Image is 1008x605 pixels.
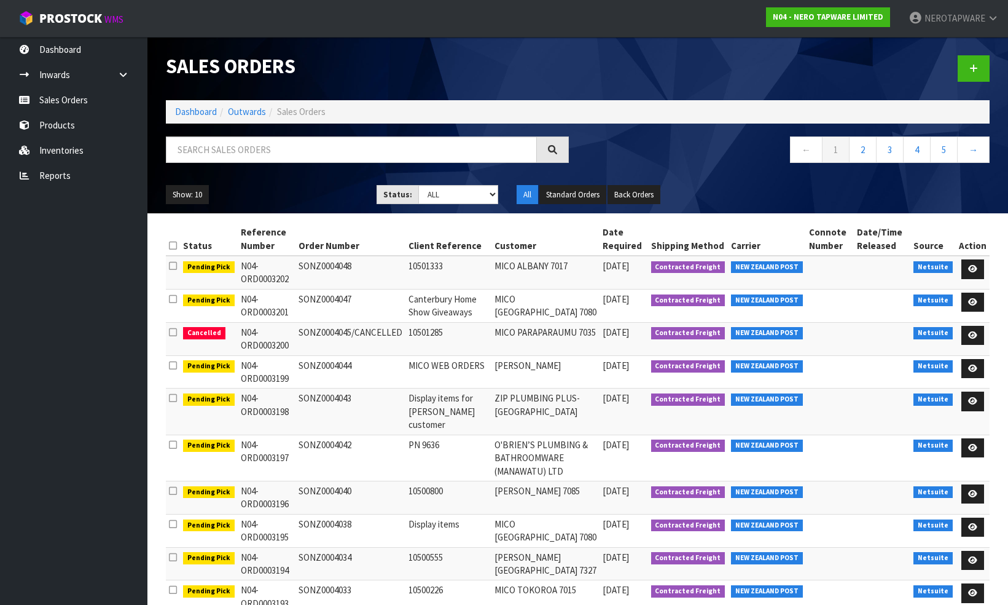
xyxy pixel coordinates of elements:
td: N04-ORD0003199 [238,355,296,389]
span: Pending Pick [183,585,235,598]
td: N04-ORD0003200 [238,322,296,355]
th: Action [956,223,990,256]
td: [PERSON_NAME] [491,355,600,389]
td: SONZ0004048 [295,256,405,289]
td: Display items [405,514,491,547]
span: Contracted Freight [651,393,725,406]
td: O'BRIEN’S PLUMBING & BATHROOMWARE (MANAWATU) LTD [491,435,600,481]
span: Pending Pick [183,393,235,406]
span: Netsuite [913,393,953,406]
th: Date Required [600,223,648,256]
td: 10500555 [405,547,491,580]
a: 4 [903,136,931,163]
td: N04-ORD0003196 [238,481,296,514]
a: 1 [822,136,850,163]
td: 10501285 [405,322,491,355]
td: N04-ORD0003201 [238,289,296,322]
span: Contracted Freight [651,520,725,532]
span: Netsuite [913,585,953,598]
span: [DATE] [603,392,629,404]
span: Netsuite [913,486,953,499]
a: 5 [930,136,958,163]
span: Pending Pick [183,360,235,373]
td: [PERSON_NAME] 7085 [491,481,600,514]
th: Order Number [295,223,405,256]
span: Pending Pick [183,486,235,499]
a: 2 [849,136,877,163]
span: [DATE] [603,552,629,563]
span: [DATE] [603,518,629,530]
th: Source [910,223,956,256]
span: [DATE] [603,326,629,338]
span: NEROTAPWARE [924,12,985,24]
td: MICO [GEOGRAPHIC_DATA] 7080 [491,514,600,547]
span: NEW ZEALAND POST [731,261,803,274]
td: 10501333 [405,256,491,289]
span: [DATE] [603,439,629,451]
span: Contracted Freight [651,585,725,598]
th: Client Reference [405,223,491,256]
td: SONZ0004047 [295,289,405,322]
td: SONZ0004038 [295,514,405,547]
td: SONZ0004040 [295,481,405,514]
span: Contracted Freight [651,486,725,499]
span: NEW ZEALAND POST [731,393,803,406]
span: Contracted Freight [651,295,725,307]
th: Reference Number [238,223,296,256]
span: Cancelled [183,327,225,339]
span: [DATE] [603,260,629,272]
span: NEW ZEALAND POST [731,327,803,339]
span: [DATE] [603,293,629,305]
button: Show: 10 [166,185,209,205]
td: N04-ORD0003194 [238,547,296,580]
span: NEW ZEALAND POST [731,552,803,564]
td: PN 9636 [405,435,491,481]
td: Display items for [PERSON_NAME] customer [405,389,491,435]
span: Pending Pick [183,295,235,307]
span: Netsuite [913,360,953,373]
span: Contracted Freight [651,552,725,564]
a: → [957,136,990,163]
span: Netsuite [913,520,953,532]
td: N04-ORD0003195 [238,514,296,547]
button: Back Orders [608,185,660,205]
th: Status [180,223,238,256]
a: ← [790,136,822,163]
span: Pending Pick [183,261,235,274]
td: MICO ALBANY 7017 [491,256,600,289]
th: Shipping Method [648,223,729,256]
span: Netsuite [913,327,953,339]
th: Date/Time Released [854,223,910,256]
a: Dashboard [175,106,217,117]
h1: Sales Orders [166,55,569,77]
td: N04-ORD0003198 [238,389,296,435]
td: SONZ0004043 [295,389,405,435]
span: [DATE] [603,485,629,497]
span: [DATE] [603,360,629,371]
span: Contracted Freight [651,261,725,274]
nav: Page navigation [587,136,990,167]
span: NEW ZEALAND POST [731,585,803,598]
strong: N04 - NERO TAPWARE LIMITED [773,12,883,22]
td: MICO PARAPARAUMU 7035 [491,322,600,355]
td: ZIP PLUMBING PLUS- [GEOGRAPHIC_DATA] [491,389,600,435]
td: 10500800 [405,481,491,514]
input: Search sales orders [166,136,537,163]
td: N04-ORD0003202 [238,256,296,289]
span: Pending Pick [183,520,235,532]
a: 3 [876,136,904,163]
th: Customer [491,223,600,256]
small: WMS [104,14,123,25]
span: Sales Orders [277,106,326,117]
a: Outwards [228,106,266,117]
button: Standard Orders [539,185,606,205]
span: Netsuite [913,295,953,307]
td: N04-ORD0003197 [238,435,296,481]
span: Contracted Freight [651,360,725,373]
th: Connote Number [806,223,854,256]
span: Pending Pick [183,440,235,452]
span: NEW ZEALAND POST [731,520,803,532]
span: Contracted Freight [651,327,725,339]
span: ProStock [39,10,102,26]
span: Netsuite [913,552,953,564]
